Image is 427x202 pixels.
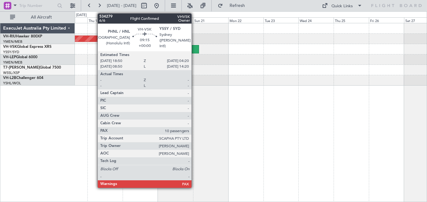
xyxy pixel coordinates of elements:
a: YSHL/WOL [3,81,21,86]
a: YMEN/MEB [3,60,22,65]
span: VH-RIU [3,35,16,38]
div: Thu 18 [87,17,123,23]
div: Sun 21 [193,17,228,23]
a: VH-L2BChallenger 604 [3,76,43,80]
span: Refresh [224,3,251,8]
span: VH-LEP [3,55,16,59]
button: Refresh [215,1,252,11]
div: Tue 23 [263,17,299,23]
div: [DATE] [76,13,87,18]
a: T7-[PERSON_NAME]Global 7500 [3,66,61,70]
div: Mon 22 [228,17,263,23]
a: YSSY/SYD [3,50,19,54]
a: WSSL/XSP [3,70,20,75]
a: VH-VSKGlobal Express XRS [3,45,52,49]
div: Wed 24 [298,17,334,23]
span: VH-VSK [3,45,17,49]
div: Thu 25 [334,17,369,23]
div: Quick Links [331,3,353,9]
a: YMEN/MEB [3,39,22,44]
div: Sat 20 [158,17,193,23]
a: VH-LEPGlobal 6000 [3,55,37,59]
div: Fri 26 [369,17,404,23]
span: VH-L2B [3,76,16,80]
span: All Aircraft [16,15,66,20]
button: All Aircraft [7,12,68,22]
button: Quick Links [319,1,365,11]
a: VH-RIUHawker 800XP [3,35,42,38]
input: Trip Number [19,1,55,10]
span: [DATE] - [DATE] [107,3,136,8]
div: Fri 19 [123,17,158,23]
span: T7-[PERSON_NAME] [3,66,40,70]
